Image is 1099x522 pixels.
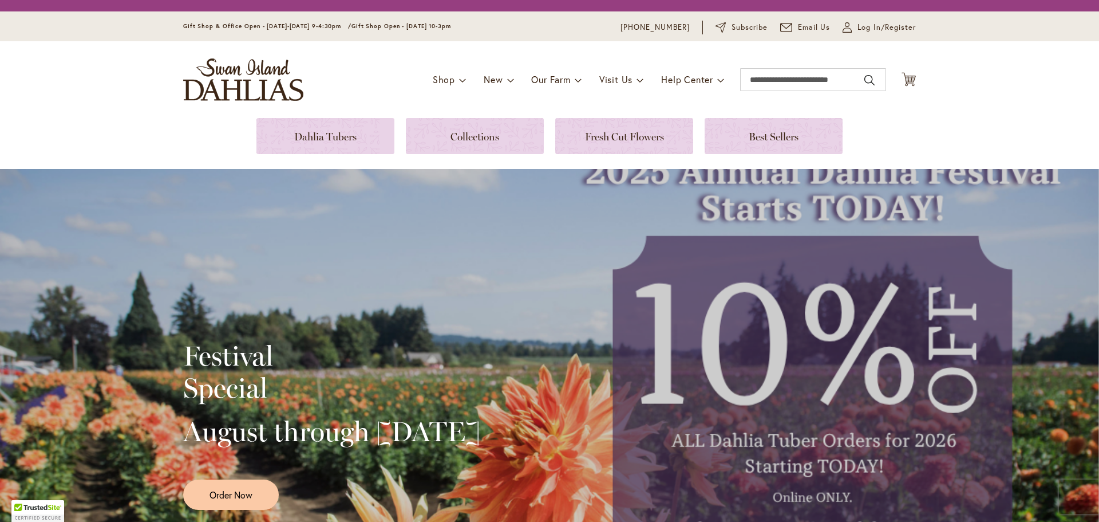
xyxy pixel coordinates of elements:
span: Shop [433,73,455,85]
a: Email Us [780,22,831,33]
span: New [484,73,503,85]
h2: August through [DATE] [183,415,480,448]
a: Subscribe [715,22,768,33]
span: Email Us [798,22,831,33]
h2: Festival Special [183,340,480,404]
button: Search [864,71,875,89]
div: TrustedSite Certified [11,500,64,522]
span: Our Farm [531,73,570,85]
span: Log In/Register [857,22,916,33]
span: Help Center [661,73,713,85]
span: Gift Shop Open - [DATE] 10-3pm [351,22,451,30]
a: store logo [183,58,303,101]
span: Visit Us [599,73,632,85]
a: Order Now [183,480,279,510]
span: Subscribe [732,22,768,33]
span: Order Now [209,488,252,501]
a: [PHONE_NUMBER] [620,22,690,33]
a: Log In/Register [843,22,916,33]
span: Gift Shop & Office Open - [DATE]-[DATE] 9-4:30pm / [183,22,351,30]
